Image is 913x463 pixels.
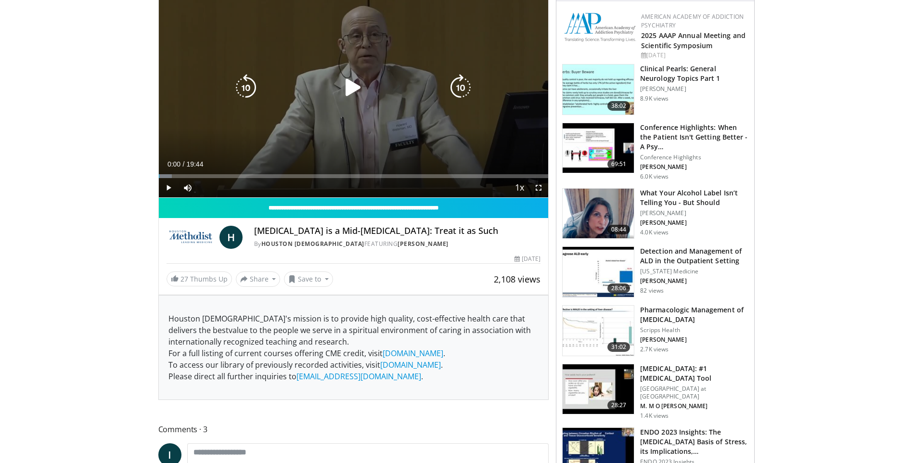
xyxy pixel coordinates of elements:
p: [US_STATE] Medicine [640,268,748,275]
span: 2,108 views [494,273,540,285]
p: 6.0K views [640,173,669,180]
a: H [219,226,243,249]
p: 8.9K views [640,95,669,103]
img: 88f7a9dd-1da1-4c5c-8011-5b3372b18c1f.150x105_q85_crop-smart_upscale.jpg [563,364,634,414]
h3: ENDO 2023 Insights: The [MEDICAL_DATA] Basis of Stress, its Implications,… [640,427,748,456]
a: 27 Thumbs Up [167,271,232,286]
span: 28:06 [607,283,630,293]
p: Conference Highlights [640,154,748,161]
p: 4.0K views [640,229,669,236]
div: [DATE] [514,255,540,263]
a: 28:06 Detection and Management of ALD in the Outpatient Setting [US_STATE] Medicine [PERSON_NAME]... [562,246,748,297]
p: [PERSON_NAME] [640,209,748,217]
span: 27 [180,274,188,283]
h4: [MEDICAL_DATA] is a Mid-[MEDICAL_DATA]: Treat it as Such [254,226,541,236]
img: b20a009e-c028-45a8-b15f-eefb193e12bc.150x105_q85_crop-smart_upscale.jpg [563,306,634,356]
p: 82 views [640,287,664,295]
p: 2.7K views [640,346,669,353]
button: Mute [178,178,197,197]
div: Progress Bar [159,174,549,178]
a: 08:44 What Your Alcohol Label Isn’t Telling You - But Should [PERSON_NAME] [PERSON_NAME] 4.0K views [562,188,748,239]
p: 1.4K views [640,412,669,420]
span: Comments 3 [158,423,549,436]
a: American Academy of Addiction Psychiatry [641,13,744,29]
button: Play [159,178,178,197]
h3: Clinical Pearls: General Neurology Topics Part 1 [640,64,748,83]
p: M. M O [PERSON_NAME] [640,402,748,410]
p: [GEOGRAPHIC_DATA] at [GEOGRAPHIC_DATA] [640,385,748,400]
h3: What Your Alcohol Label Isn’t Telling You - But Should [640,188,748,207]
img: 96c756ec-fe72-4b44-bfc2-c9e70a91edb0.150x105_q85_crop-smart_upscale.jpg [563,247,634,297]
h3: Pharmacologic Management of [MEDICAL_DATA] [640,305,748,324]
a: 31:02 Pharmacologic Management of [MEDICAL_DATA] Scripps Health [PERSON_NAME] 2.7K views [562,305,748,356]
button: Playback Rate [510,178,529,197]
a: [DOMAIN_NAME] [380,360,441,370]
a: 69:51 Conference Highlights: When the Patient Isn't Getting Better - A Psy… Conference Highlights... [562,123,748,180]
img: Houston Methodist [167,226,216,249]
div: [DATE] [641,51,746,60]
a: Houston [DEMOGRAPHIC_DATA] [261,240,364,248]
a: 2025 AAAP Annual Meeting and Scientific Symposium [641,31,746,50]
span: value to the people we serve in a spiritual environment of caring in association with internation... [168,325,531,382]
p: [PERSON_NAME] [640,163,748,171]
span: 28:27 [607,400,630,410]
h3: Conference Highlights: When the Patient Isn't Getting Better - A Psy… [640,123,748,152]
a: [PERSON_NAME] [398,240,449,248]
a: 28:27 [MEDICAL_DATA]: #1 [MEDICAL_DATA] Tool [GEOGRAPHIC_DATA] at [GEOGRAPHIC_DATA] M. M O [PERSO... [562,364,748,420]
span: 08:44 [607,225,630,234]
a: [EMAIL_ADDRESS][DOMAIN_NAME] [296,371,421,382]
div: By FEATURING [254,240,541,248]
p: [PERSON_NAME] [640,336,748,344]
h3: [MEDICAL_DATA]: #1 [MEDICAL_DATA] Tool [640,364,748,383]
span: 19:44 [186,160,203,168]
img: 91ec4e47-6cc3-4d45-a77d-be3eb23d61cb.150x105_q85_crop-smart_upscale.jpg [563,64,634,115]
span: 38:02 [607,101,630,111]
p: [PERSON_NAME] [640,277,748,285]
span: 0:00 [167,160,180,168]
p: [PERSON_NAME] [640,219,748,227]
button: Share [236,271,281,287]
a: [DOMAIN_NAME] [383,348,443,359]
span: 31:02 [607,342,630,352]
span: Houston [DEMOGRAPHIC_DATA]'s mission is to provide high quality, cost-effective health care that ... [168,313,525,335]
img: 3c46fb29-c319-40f0-ac3f-21a5db39118c.png.150x105_q85_crop-smart_upscale.png [563,189,634,239]
a: 38:02 Clinical Pearls: General Neurology Topics Part 1 [PERSON_NAME] 8.9K views [562,64,748,115]
span: 69:51 [607,159,630,169]
img: f7c290de-70ae-47e0-9ae1-04035161c232.png.150x105_q85_autocrop_double_scale_upscale_version-0.2.png [564,13,636,42]
p: Scripps Health [640,326,748,334]
button: Save to [284,271,333,287]
button: Fullscreen [529,178,548,197]
img: 4362ec9e-0993-4580-bfd4-8e18d57e1d49.150x105_q85_crop-smart_upscale.jpg [563,123,634,173]
p: [PERSON_NAME] [640,85,748,93]
span: / [183,160,185,168]
h3: Detection and Management of ALD in the Outpatient Setting [640,246,748,266]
